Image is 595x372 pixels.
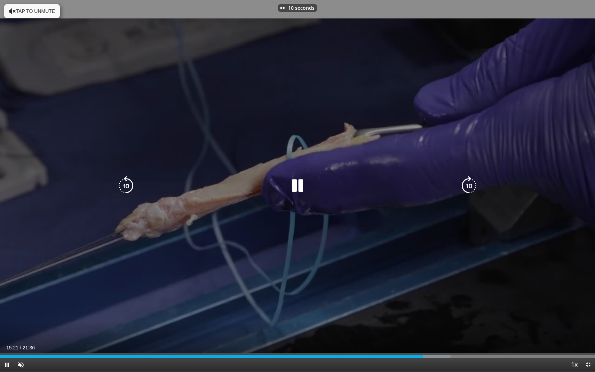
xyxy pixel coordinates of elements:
[6,345,18,350] span: 15:21
[288,6,315,10] p: 10 seconds
[4,4,60,18] button: Tap to unmute
[23,345,35,350] span: 21:36
[14,358,28,372] button: Unmute
[567,358,581,372] button: Playback Rate
[581,358,595,372] button: Exit Fullscreen
[20,345,21,350] span: /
